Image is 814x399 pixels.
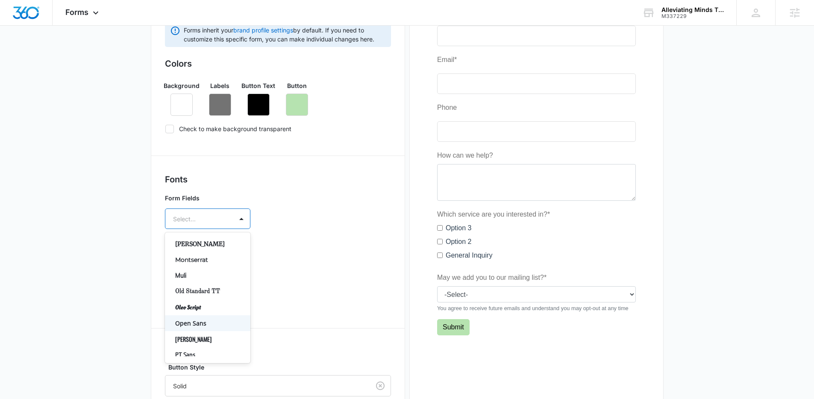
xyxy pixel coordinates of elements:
label: Option 3 [9,216,34,226]
p: PT Sans [175,350,238,359]
p: Button Text [241,81,275,90]
p: Background [164,81,200,90]
p: Oleo Script [175,303,238,312]
p: Muli [175,271,238,280]
p: Labels [210,81,229,90]
p: Old Standard TT [175,287,238,296]
div: account id [661,13,724,19]
p: Montserrat [175,255,238,264]
h3: Button [165,346,391,358]
span: Submit [6,317,27,324]
h3: Colors [165,57,391,70]
span: Forms inherit your by default. If you need to customize this specific form, you can make individu... [184,26,386,44]
a: brand profile settings [233,26,293,34]
label: Option 2 [9,230,34,240]
span: Forms [65,8,88,17]
p: [PERSON_NAME] [175,240,238,249]
p: Open Sans [175,319,238,328]
div: account name [661,6,724,13]
p: Button [287,81,307,90]
p: [PERSON_NAME] [175,334,238,343]
p: Form Fields [165,194,250,202]
h3: Fonts [165,173,391,186]
label: Check to make background transparent [165,124,391,133]
label: Button Style [168,363,394,372]
label: General Inquiry [9,244,55,254]
button: Clear [373,379,387,393]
